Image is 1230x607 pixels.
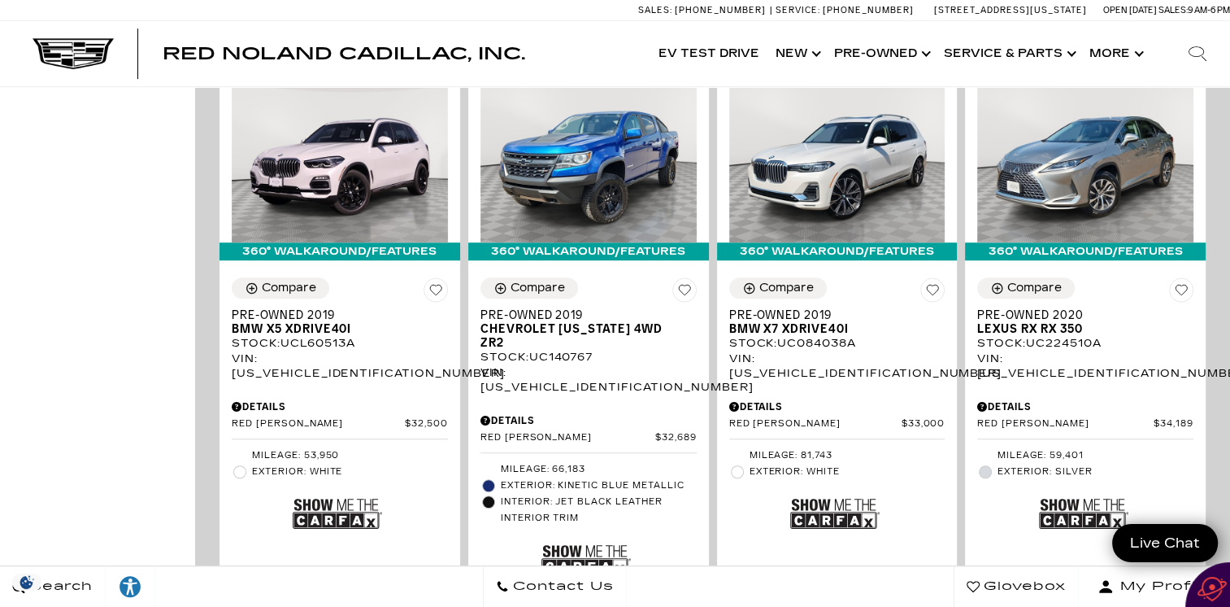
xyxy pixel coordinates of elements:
[717,242,958,260] div: 360° WalkAround/Features
[934,5,1087,15] a: [STREET_ADDRESS][US_STATE]
[163,44,525,63] span: Red Noland Cadillac, Inc.
[1112,524,1218,562] a: Live Chat
[965,242,1206,260] div: 360° WalkAround/Features
[1169,277,1193,308] button: Save Vehicle
[293,484,382,544] img: Show Me the CARFAX Badge
[509,575,614,598] span: Contact Us
[790,484,880,544] img: Show Me the CARFAX Badge
[977,336,1193,351] div: Stock : UC224510A
[480,365,697,395] div: VIN: [US_VEHICLE_IDENTIFICATION_NUMBER]
[232,308,448,336] a: Pre-Owned 2019BMW X5 xDrive40i
[729,308,945,336] a: Pre-Owned 2019BMW X7 xDrive40i
[480,461,697,478] li: Mileage: 66,183
[977,308,1181,322] span: Pre-Owned 2020
[936,21,1081,86] a: Service & Parts
[480,277,578,299] button: Compare Vehicle
[729,418,902,430] span: Red [PERSON_NAME]
[672,277,697,308] button: Save Vehicle
[729,400,945,414] div: Pricing Details - Pre-Owned 2019 BMW X7 xDrive40i
[729,308,933,322] span: Pre-Owned 2019
[468,242,709,260] div: 360° WalkAround/Features
[232,448,448,464] li: Mileage: 53,950
[33,38,114,69] img: Cadillac Dark Logo with Cadillac White Text
[977,81,1193,242] img: 2020 Lexus RX RX 350
[480,308,697,350] a: Pre-Owned 2019Chevrolet [US_STATE] 4WD ZR2
[1081,21,1149,86] button: More
[405,418,448,430] span: $32,500
[262,281,316,295] div: Compare
[541,531,631,590] img: Show Me the CARFAX Badge
[729,81,945,242] img: 2019 BMW X7 xDrive40i
[638,5,672,15] span: Sales:
[1103,5,1157,15] span: Open [DATE]
[977,418,1154,430] span: Red [PERSON_NAME]
[977,448,1193,464] li: Mileage: 59,401
[729,448,945,464] li: Mileage: 81,743
[997,464,1193,480] span: Exterior: Silver
[977,277,1075,299] button: Compare Vehicle
[1122,534,1208,552] span: Live Chat
[977,352,1193,381] div: VIN: [US_VEHICLE_IDENTIFICATION_NUMBER]
[25,575,93,598] span: Search
[655,432,697,444] span: $32,689
[1165,21,1230,86] div: Search
[232,81,448,242] img: 2019 BMW X5 xDrive40i
[480,322,685,350] span: Chevrolet [US_STATE] 4WD ZR2
[480,308,685,322] span: Pre-Owned 2019
[483,566,627,607] a: Contact Us
[729,322,933,336] span: BMW X7 xDrive40i
[232,400,448,414] div: Pricing Details - Pre-Owned 2019 BMW X5 xDrive40i
[977,400,1193,414] div: Pricing Details - Pre-Owned 2020 Lexus RX RX 350
[767,21,826,86] a: New
[1007,281,1062,295] div: Compare
[163,46,525,62] a: Red Noland Cadillac, Inc.
[826,21,936,86] a: Pre-Owned
[232,322,436,336] span: BMW X5 xDrive40i
[729,418,945,430] a: Red [PERSON_NAME] $33,000
[1114,575,1211,598] span: My Profile
[8,574,46,591] img: Opt-Out Icon
[480,413,697,428] div: Pricing Details - Pre-Owned 2019 Chevrolet Colorado 4WD ZR2
[232,418,405,430] span: Red [PERSON_NAME]
[977,322,1181,336] span: Lexus RX RX 350
[729,277,827,299] button: Compare Vehicle
[1079,566,1230,607] button: Open user profile menu
[232,352,448,381] div: VIN: [US_VEHICLE_IDENTIFICATION_NUMBER]
[1188,5,1230,15] span: 9 AM-6 PM
[232,277,329,299] button: Compare Vehicle
[920,277,945,308] button: Save Vehicle
[106,566,155,607] a: Explore your accessibility options
[106,574,154,599] div: Explore your accessibility options
[650,21,767,86] a: EV Test Drive
[8,574,46,591] section: Click to Open Cookie Consent Modal
[511,281,565,295] div: Compare
[232,418,448,430] a: Red [PERSON_NAME] $32,500
[729,336,945,351] div: Stock : UC084038A
[480,350,697,365] div: Stock : UC140767
[480,81,697,242] img: 2019 Chevrolet Colorado 4WD ZR2
[219,242,460,260] div: 360° WalkAround/Features
[823,5,914,15] span: [PHONE_NUMBER]
[977,418,1193,430] a: Red [PERSON_NAME] $34,189
[759,281,814,295] div: Compare
[902,418,945,430] span: $33,000
[480,432,655,444] span: Red [PERSON_NAME]
[729,352,945,381] div: VIN: [US_VEHICLE_IDENTIFICATION_NUMBER]
[424,277,448,308] button: Save Vehicle
[1039,484,1128,544] img: Show Me the CARFAX Badge
[232,308,436,322] span: Pre-Owned 2019
[980,575,1066,598] span: Glovebox
[252,464,448,480] span: Exterior: White
[501,494,697,526] span: Interior: Jet Black Leather Interior Trim
[954,566,1079,607] a: Glovebox
[1158,5,1188,15] span: Sales:
[232,336,448,351] div: Stock : UCL60513A
[1154,418,1193,430] span: $34,189
[675,5,766,15] span: [PHONE_NUMBER]
[501,478,697,494] span: Exterior: Kinetic Blue Metallic
[750,464,945,480] span: Exterior: White
[776,5,820,15] span: Service:
[638,6,770,15] a: Sales: [PHONE_NUMBER]
[770,6,918,15] a: Service: [PHONE_NUMBER]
